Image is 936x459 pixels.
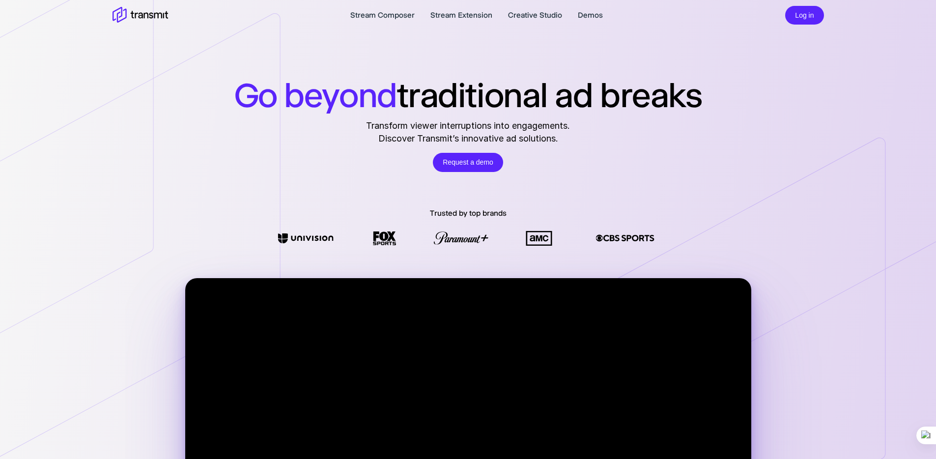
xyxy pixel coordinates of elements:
h1: traditional ad breaks [234,75,702,115]
span: Transform viewer interruptions into engagements. [366,119,570,132]
span: Discover Transmit’s innovative ad solutions. [366,132,570,145]
a: Request a demo [433,153,503,172]
a: Demos [578,9,603,21]
p: Trusted by top brands [430,207,507,219]
a: Stream Extension [430,9,492,21]
button: Log in [785,6,823,25]
a: Creative Studio [508,9,562,21]
a: Stream Composer [350,9,415,21]
a: Log in [785,10,823,19]
span: Go beyond [234,75,397,115]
